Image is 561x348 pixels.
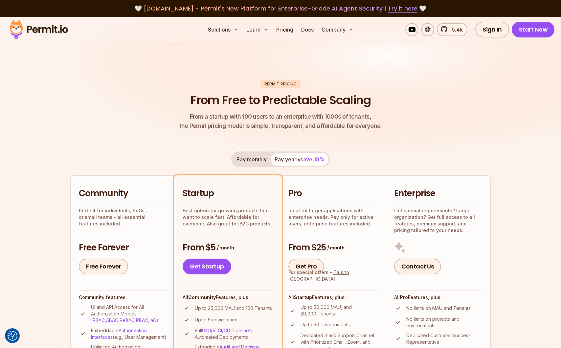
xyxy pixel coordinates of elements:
[195,305,272,312] p: Up to 25,000 MAU and 100 Tenants
[406,332,482,345] p: Dedicated Customer Success Representative
[475,22,509,37] a: Sign In
[79,242,168,254] h3: Free Forever
[7,18,71,41] img: Permit logo
[8,331,17,341] button: Consent Preferences
[233,153,271,166] button: Pay monthly
[406,316,482,329] p: No limits on projects and environments
[394,188,482,199] h2: Enterprise
[319,23,356,36] button: Company
[400,294,408,300] strong: Pro
[288,269,378,282] div: For special offers -
[183,294,273,301] h4: All Features, plus:
[394,259,441,274] a: Contact Us
[195,316,239,323] p: Up to 5 environment
[144,4,417,12] span: [DOMAIN_NAME] - Permit's New Platform for Enterprise-Grade AI Agent Security |
[288,207,378,227] p: Ideal for larger applications with enterprise needs. Pay only for active users, enterprise featur...
[512,22,555,37] a: Start Now
[394,294,482,301] h4: All Features, plus:
[8,331,17,341] img: Revisit consent button
[79,207,168,227] p: Perfect for individuals, PoCs, or small teams - all essential features included.
[188,294,216,300] strong: Community
[217,244,234,251] span: / month
[294,294,312,300] strong: Startup
[16,4,545,13] div: 🤍 🤍
[106,317,118,323] a: ABAC
[299,23,316,36] a: Docs
[136,317,148,323] a: PBAC
[93,317,105,323] a: RBAC
[120,317,135,323] a: ReBAC
[179,112,382,130] p: the Permit pricing model is simple, transparent, and affordable for everyone.
[301,304,378,317] p: Up to 50,000 MAU, and 20,000 Tenants
[183,207,273,227] p: Best option for growing products that want to scale fast. Affordable for everyone. Also great for...
[288,259,324,274] a: Get Pro
[79,294,168,301] h4: Community features:
[91,304,168,324] p: UI and API Access for All Authorization Models ( , , , , )
[288,242,378,254] h3: From $25
[149,317,156,323] a: IaC
[388,4,417,13] a: Try it here
[244,23,271,36] button: Learn
[195,327,273,340] p: Full for Automated Deployments
[288,188,378,199] h2: Pro
[79,259,128,274] a: Free Forever
[437,23,467,36] a: 5.4k
[91,328,147,340] a: Authorization Interfaces
[274,23,296,36] a: Pricing
[301,321,350,328] p: Up to 50 environments
[205,23,241,36] button: Solutions
[183,259,231,274] a: Get Startup
[191,92,371,108] h1: From Free to Predictable Scaling
[406,305,471,312] p: No limits on MAU and Tenants
[202,328,249,333] a: GitOps CI/CD Pipeline
[183,242,273,254] h3: From $5
[79,188,168,199] h2: Community
[260,80,301,88] div: Permit Pricing
[183,188,273,199] h2: Startup
[179,112,382,121] span: From a startup with 100 users to an enterprise with 1000s of tenants,
[448,26,463,34] span: 5.4k
[288,294,378,301] h4: All Features, plus:
[91,327,168,340] p: Embeddable (e.g., User Management)
[327,244,344,251] span: / month
[394,207,482,234] p: Got special requirements? Large organization? Get full access to all features, premium support, a...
